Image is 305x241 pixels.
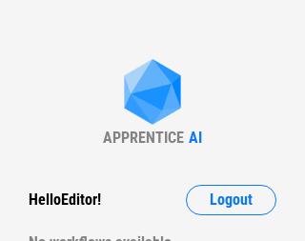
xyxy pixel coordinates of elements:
[189,129,202,147] div: AI
[114,59,191,129] img: Apprentice AI
[186,185,276,215] button: Logout
[103,129,184,147] div: APPRENTICE
[210,192,253,208] span: Logout
[29,185,101,215] div: Hello Editor !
